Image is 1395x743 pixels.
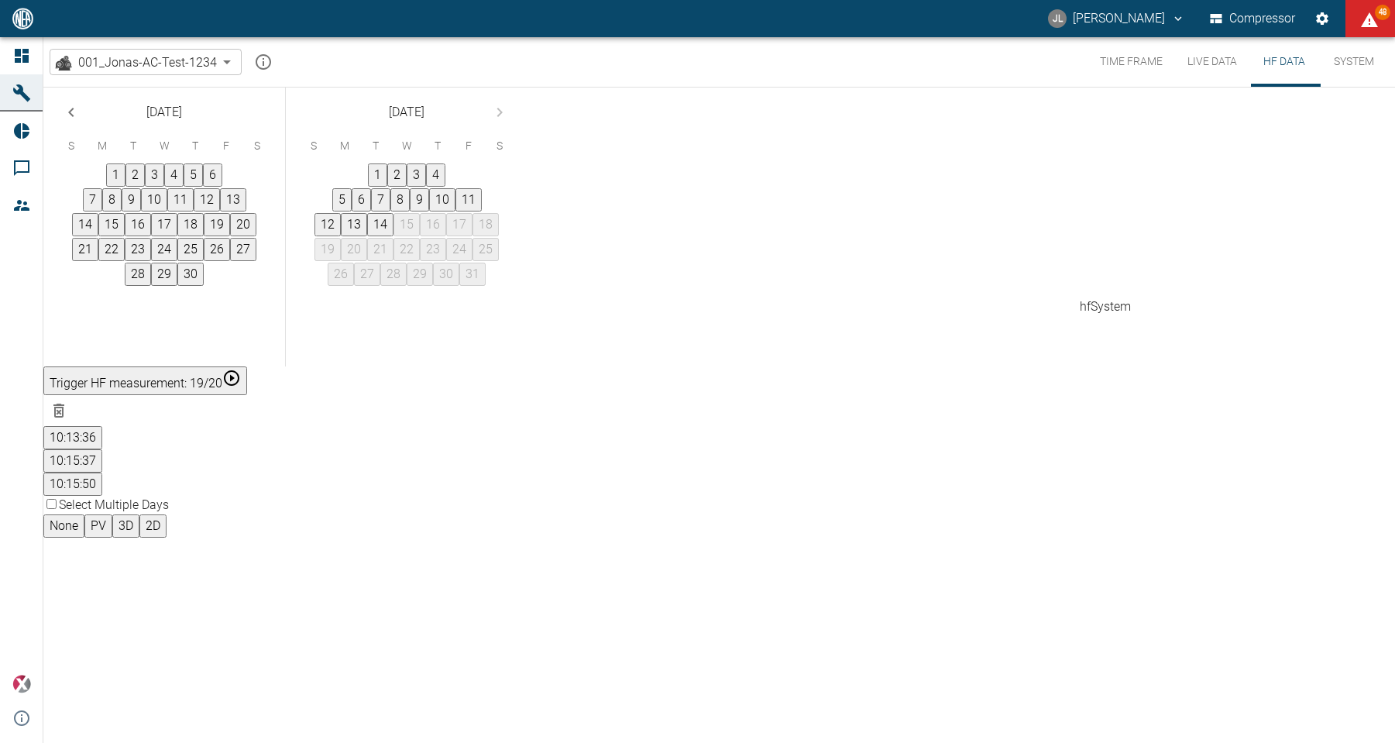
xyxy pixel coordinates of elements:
button: 24 [446,238,472,261]
span: Friday [212,131,240,162]
button: 25 [472,238,499,261]
span: Monday [88,131,116,162]
button: 7 [83,188,102,212]
button: 16 [420,213,446,236]
button: 2 [387,163,407,187]
button: 30 [177,263,204,286]
button: 4 [164,163,184,187]
button: 15 [98,213,125,236]
span: Friday [455,131,483,162]
button: 14 [367,213,393,236]
button: mission info [248,46,279,77]
button: 1 [368,163,387,187]
button: 8 [102,188,122,212]
button: 12 [314,213,341,236]
button: Previous month [56,97,87,128]
button: 18 [177,213,204,236]
button: 26 [204,238,230,261]
a: 001_Jonas-AC-Test-1234 [53,53,217,71]
button: 15 [393,213,420,236]
div: JL [1048,9,1067,28]
span: Thursday [424,131,452,162]
button: Time Frame [1087,37,1175,87]
span: Thursday [181,131,209,162]
button: 23 [420,238,446,261]
img: Xplore Logo [12,675,31,693]
button: 18 [472,213,499,236]
button: 7 [371,188,390,212]
button: hfSystem [43,449,102,473]
span: Tuesday [362,131,390,162]
button: 28 [125,263,151,286]
button: 13 [220,188,246,212]
button: 4 [426,163,445,187]
img: logo [11,8,35,29]
button: 1 [106,163,125,187]
input: Select Multiple Days [46,499,57,509]
button: 28 [380,263,407,286]
span: Tuesday [119,131,147,162]
button: 3 [407,163,426,187]
button: 27 [230,238,256,261]
button: 17 [446,213,472,236]
button: 12 [194,188,220,212]
button: 23 [125,238,151,261]
span: 48 [1375,5,1390,20]
button: 22 [98,238,125,261]
button: 5 [332,188,352,212]
button: 11 [167,188,194,212]
span: 001_Jonas-AC-Test-1234 [78,53,217,71]
button: 20 [230,213,256,236]
button: 5 [184,163,203,187]
button: Live Data [1175,37,1249,87]
button: hfSystem [43,473,102,496]
button: 30 [433,263,459,286]
button: 26 [328,263,354,286]
button: 2d [139,514,167,538]
button: ai-cas@nea-x.net [1046,5,1187,33]
button: 11 [455,188,482,212]
button: pv [84,514,112,538]
button: 9 [410,188,429,212]
button: HF Data [1249,37,1319,87]
button: 14 [72,213,98,236]
button: Trigger HF measurement: 19/20 [43,366,247,395]
button: hfSystem [43,426,102,449]
button: 25 [177,238,204,261]
button: 3 [145,163,164,187]
button: 6 [203,163,222,187]
button: 22 [393,238,420,261]
button: 31 [459,263,486,286]
button: 29 [151,263,177,286]
button: 29 [407,263,433,286]
button: none [43,514,84,538]
button: 27 [354,263,380,286]
div: hfSystem [1080,298,1131,316]
button: 13 [341,213,367,236]
button: 10 [141,188,167,212]
button: 10 [429,188,455,212]
span: Wednesday [393,131,421,162]
button: 2 [125,163,145,187]
button: 24 [151,238,177,261]
span: Saturday [243,131,271,162]
button: 16 [125,213,151,236]
span: Wednesday [150,131,178,162]
button: 19 [204,213,230,236]
span: Sunday [57,131,85,162]
button: 20 [341,238,367,261]
span: Sunday [300,131,328,162]
button: 3d [112,514,139,538]
button: 21 [367,238,393,261]
button: System [1319,37,1389,87]
button: 6 [352,188,371,212]
button: Delete HF captures [43,395,74,426]
button: 17 [151,213,177,236]
span: [DATE] [146,101,182,123]
span: Monday [331,131,359,162]
button: Compressor [1207,5,1299,33]
button: 21 [72,238,98,261]
button: 19 [314,238,341,261]
div: 3d chart render [43,514,1395,538]
button: 8 [390,188,410,212]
